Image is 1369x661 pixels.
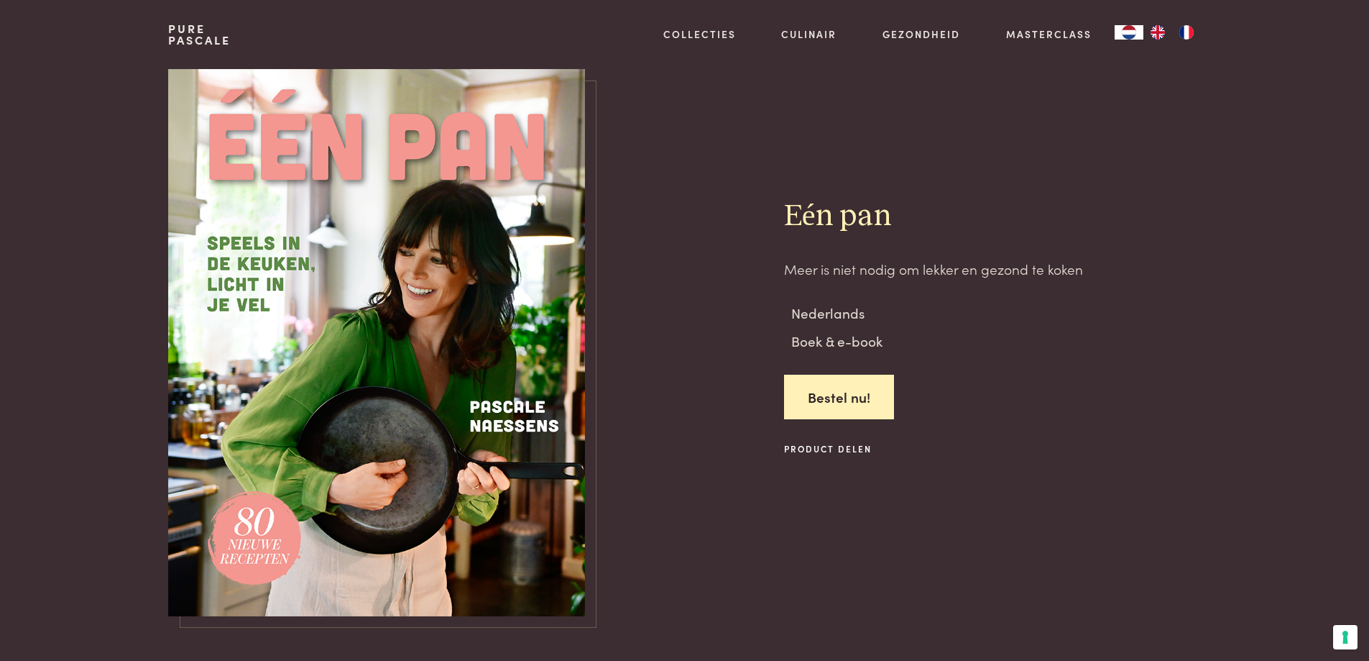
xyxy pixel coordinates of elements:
[663,27,736,42] a: Collecties
[1333,625,1358,649] button: Uw voorkeuren voor toestemming voor trackingtechnologieën
[1006,27,1092,42] a: Masterclass
[784,198,1083,236] h2: Eén pan
[1115,25,1143,40] div: Language
[1115,25,1143,40] a: NL
[1115,25,1201,40] aside: Language selected: Nederlands
[1143,25,1201,40] ul: Language list
[168,69,585,616] img: https://admin.purepascale.com/wp-content/uploads/2025/07/een-pan-voorbeeldcover.png
[1143,25,1172,40] a: EN
[168,23,231,46] a: PurePascale
[1172,25,1201,40] a: FR
[882,27,960,42] a: Gezondheid
[784,442,888,455] span: Product delen
[784,259,1083,280] p: Meer is niet nodig om lekker en gezond te koken
[781,27,836,42] a: Culinair
[784,331,883,352] div: Boek & e-book
[784,375,894,420] a: Bestel nu!
[784,303,883,324] div: Nederlands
